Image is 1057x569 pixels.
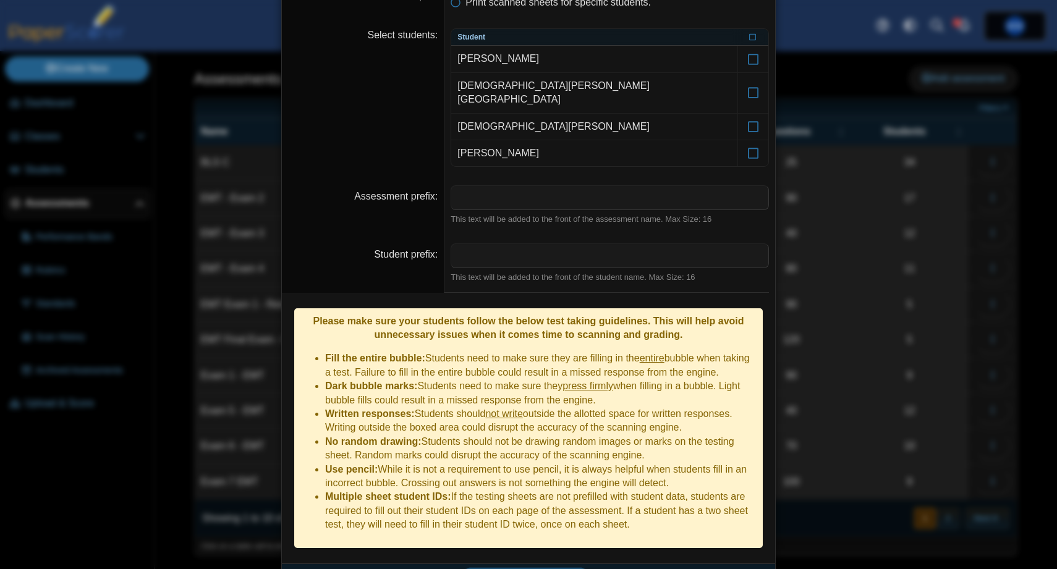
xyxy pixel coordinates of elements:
[451,29,737,46] th: Student
[325,464,378,474] b: Use pencil:
[325,379,757,407] li: Students need to make sure they when filling in a bubble. Light bubble fills could result in a mi...
[325,408,415,419] b: Written responses:
[451,272,769,283] div: This text will be added to the front of the student name. Max Size: 16
[451,73,737,114] td: [DEMOGRAPHIC_DATA][PERSON_NAME][GEOGRAPHIC_DATA]
[325,435,757,463] li: Students should not be drawing random images or marks on the testing sheet. Random marks could di...
[451,46,737,72] td: [PERSON_NAME]
[325,407,757,435] li: Students should outside the allotted space for written responses. Writing outside the boxed area ...
[325,381,417,391] b: Dark bubble marks:
[451,140,737,166] td: [PERSON_NAME]
[325,436,422,447] b: No random drawing:
[325,490,757,531] li: If the testing sheets are not prefilled with student data, students are required to fill out thei...
[354,191,438,201] label: Assessment prefix
[451,214,769,225] div: This text will be added to the front of the assessment name. Max Size: 16
[325,352,757,379] li: Students need to make sure they are filling in the bubble when taking a test. Failure to fill in ...
[562,381,613,391] u: press firmly
[325,491,451,502] b: Multiple sheet student IDs:
[640,353,664,363] u: entire
[485,408,522,419] u: not write
[367,30,438,40] label: Select students
[313,316,744,340] b: Please make sure your students follow the below test taking guidelines. This will help avoid unne...
[451,114,737,140] td: [DEMOGRAPHIC_DATA][PERSON_NAME]
[325,463,757,491] li: While it is not a requirement to use pencil, it is always helpful when students fill in an incorr...
[374,249,438,259] label: Student prefix
[325,353,425,363] b: Fill the entire bubble:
